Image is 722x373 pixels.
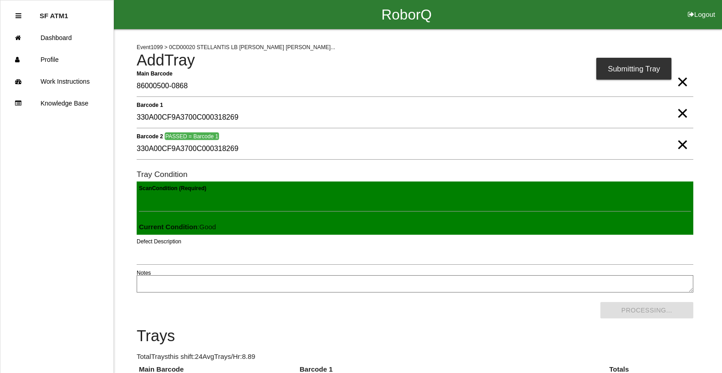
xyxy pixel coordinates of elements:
label: Defect Description [137,237,181,246]
b: Current Condition [139,223,197,231]
p: Total Trays this shift: 24 Avg Trays /Hr: 8.89 [137,352,693,362]
span: : Good [139,223,216,231]
a: Dashboard [0,27,113,49]
b: Barcode 2 [137,133,163,139]
b: Main Barcode [137,70,173,76]
span: Clear Input [676,95,688,113]
b: Barcode 1 [137,101,163,108]
span: PASSED = Barcode 1 [164,132,219,140]
a: Knowledge Base [0,92,113,114]
input: Required [137,76,693,97]
a: Profile [0,49,113,71]
h4: Trays [137,328,693,345]
span: Clear Input [676,64,688,82]
h6: Tray Condition [137,170,693,179]
span: Clear Input [676,126,688,145]
h4: Add Tray [137,52,693,69]
div: Submitting Tray [596,58,671,80]
label: Notes [137,269,151,277]
p: SF ATM1 [40,5,68,20]
div: Close [15,5,21,27]
span: Event 1099 > 0CD00020 STELLANTIS LB [PERSON_NAME] [PERSON_NAME]... [137,44,335,50]
b: Scan Condition (Required) [139,185,206,192]
a: Work Instructions [0,71,113,92]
